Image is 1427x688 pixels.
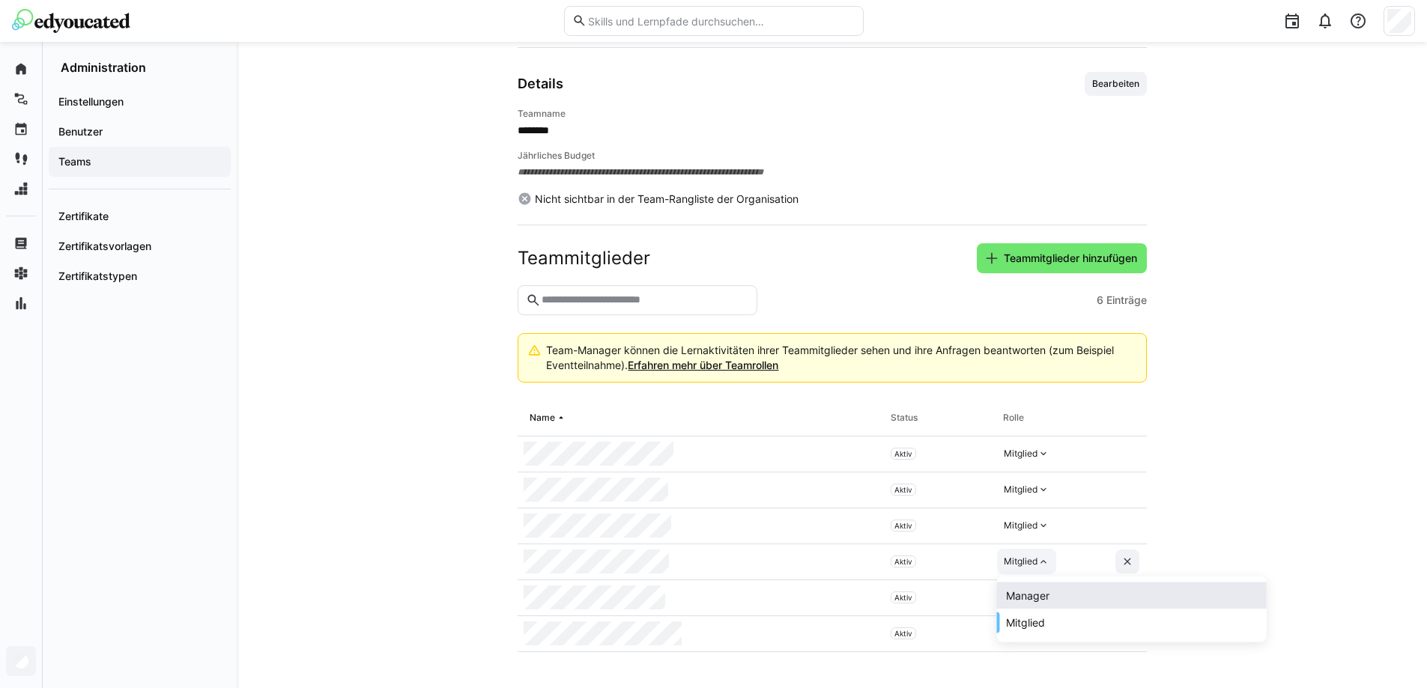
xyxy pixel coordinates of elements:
span: Einträge [1106,293,1147,308]
div: Mitglied [1004,520,1037,532]
div: Mitglied [1004,484,1037,496]
span: Aktiv [894,557,912,566]
span: Aktiv [894,593,912,602]
div: Status [891,412,918,424]
input: Skills und Lernpfade durchsuchen… [587,14,855,28]
div: Name [530,412,555,424]
span: Bearbeiten [1091,78,1141,90]
span: Aktiv [894,449,912,458]
div: Rolle [1003,412,1024,424]
span: Aktiv [894,629,912,638]
a: Erfahren mehr über Teamrollen [628,359,778,371]
h4: Jährliches Budget [518,150,1147,162]
div: Team-Manager können die Lernaktivitäten ihrer Teammitglieder sehen und ihre Anfragen beantworten ... [546,343,1133,373]
span: Nicht sichtbar in der Team-Rangliste der Organisation [535,192,799,207]
h3: Details [518,76,563,92]
h2: Teammitglieder [518,247,650,270]
div: Mitglied [1004,448,1037,460]
h4: Teamname [518,108,1147,120]
span: Teammitglieder hinzufügen [1002,251,1139,266]
button: Teammitglieder hinzufügen [977,243,1147,273]
span: 6 [1097,293,1103,308]
div: Mitglied [1004,555,1037,567]
span: Aktiv [894,485,912,494]
span: Aktiv [894,521,912,530]
button: Bearbeiten [1085,72,1147,96]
